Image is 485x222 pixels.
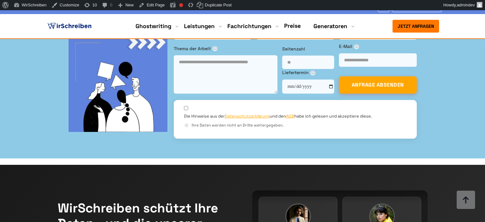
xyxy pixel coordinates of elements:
button: ANFRAGE ABSENDEN [339,76,417,94]
a: Fachrichtungen [227,22,271,30]
label: Die Hinweise aus der und den habe ich gelesen und akzeptiere diese. [184,113,372,119]
a: Ghostwriting [136,22,171,30]
a: Preise [284,22,301,29]
label: Liefertermin [282,69,334,76]
a: Generatoren [313,22,347,30]
label: E-Mail [339,43,417,50]
img: bg [69,33,167,132]
img: logo ghostwriter-österreich [46,21,93,31]
span: admindev [457,3,475,7]
a: Datenschutzerklärung [225,113,270,119]
span: ⓘ [212,46,217,51]
label: Thema der Arbeit [174,45,277,52]
label: Seitenzahl [282,45,334,52]
img: button top [456,191,475,210]
span: ⓘ [354,44,359,49]
div: Focus keyphrase not set [179,3,183,7]
a: AGB [286,113,294,119]
button: Jetzt anfragen [393,20,439,33]
span: ⓘ [184,123,189,128]
a: Leistungen [184,22,215,30]
span: ⓘ [310,70,315,75]
div: Ihre Daten werden nicht an Dritte weitergegeben. [184,122,407,128]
